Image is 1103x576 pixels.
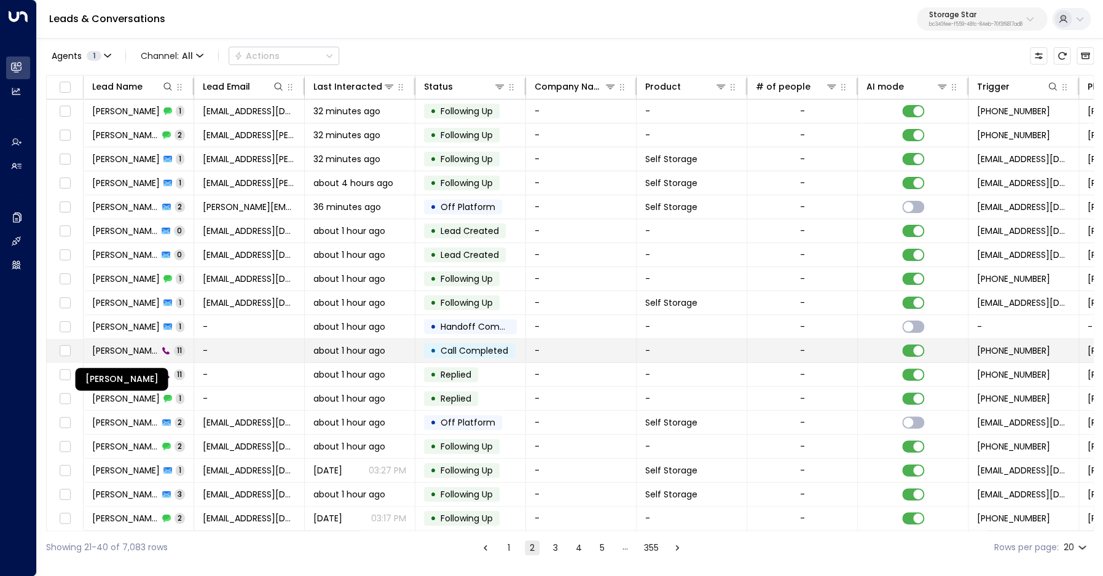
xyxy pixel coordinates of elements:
[313,225,385,237] span: about 1 hour ago
[57,128,73,143] span: Toggle select row
[46,541,168,554] div: Showing 21-40 of 7,083 rows
[57,200,73,215] span: Toggle select row
[441,297,493,309] span: Following Up
[977,153,1070,165] span: leads@storagestar.com
[57,80,73,95] span: Toggle select all
[800,105,805,117] div: -
[203,249,296,261] span: tayloroliver0@outlook.com
[441,392,471,405] span: Replied
[174,345,185,356] span: 11
[203,273,296,285] span: tayloroliver0@outlook.com
[441,344,508,357] span: Call Completed
[645,79,681,94] div: Product
[430,460,436,481] div: •
[866,79,904,94] div: AI mode
[92,249,158,261] span: Oliver Taylor
[174,369,185,379] span: 11
[57,463,73,478] span: Toggle select row
[57,487,73,502] span: Toggle select row
[501,540,516,555] button: Go to page 1
[313,105,380,117] span: 32 minutes ago
[203,225,296,237] span: tayloroliver0@outlook.com
[430,149,436,169] div: •
[526,363,637,386] td: -
[57,176,73,191] span: Toggle select row
[526,219,637,243] td: -
[977,105,1050,117] span: +13057268329
[57,247,73,263] span: Toggle select row
[92,177,160,189] span: Sean McCaffrey
[977,368,1050,381] span: +15128455033
[1030,47,1047,64] button: Customize
[571,540,586,555] button: Go to page 4
[176,177,184,188] span: 1
[136,47,208,64] button: Channel:All
[977,273,1050,285] span: +15129039958
[49,12,165,26] a: Leads & Conversations
[92,225,158,237] span: Oliver Taylor
[917,7,1047,31] button: Storage Starbc340fee-f559-48fc-84eb-70f3f6817ad8
[92,464,160,477] span: Suzanne Falke
[618,540,633,555] div: …
[526,459,637,482] td: -
[526,507,637,530] td: -
[76,368,168,391] div: [PERSON_NAME]
[430,197,436,217] div: •
[526,315,637,338] td: -
[977,249,1070,261] span: noreply@storagely.io
[977,392,1050,405] span: +15128455033
[637,243,747,267] td: -
[526,387,637,410] td: -
[977,344,1050,357] span: +15128455033
[92,416,159,429] span: Tracy Yearwood
[203,297,296,309] span: tayloroliver0@outlook.com
[313,273,385,285] span: about 1 hour ago
[800,344,805,357] div: -
[637,387,747,410] td: -
[637,315,747,338] td: -
[176,393,184,403] span: 1
[929,11,1023,18] p: Storage Star
[175,417,185,427] span: 2
[229,47,339,65] div: Button group with a nested menu
[645,416,697,429] span: Self Storage
[548,540,563,555] button: Go to page 3
[174,249,185,260] span: 0
[645,79,727,94] div: Product
[670,540,685,555] button: Go to next page
[526,171,637,195] td: -
[430,388,436,409] div: •
[800,273,805,285] div: -
[637,507,747,530] td: -
[637,363,747,386] td: -
[800,464,805,477] div: -
[57,391,73,407] span: Toggle select row
[977,79,1059,94] div: Trigger
[174,225,185,236] span: 0
[182,51,193,61] span: All
[637,219,747,243] td: -
[92,105,160,117] span: Diego Bustos
[478,540,493,555] button: Go to previous page
[800,129,805,141] div: -
[526,411,637,434] td: -
[977,488,1070,500] span: leads@storagestar.com
[526,339,637,362] td: -
[203,464,296,477] span: suzannefalke@comcast.net
[57,415,73,430] span: Toggle select row
[424,79,453,94] div: Status
[92,321,160,333] span: Stephanie
[977,440,1050,453] span: +13035184730
[203,416,296,429] span: yearwoodtracy@gmail.com
[313,129,380,141] span: 32 minutes ago
[203,201,296,213] span: darrell.e.sobin@gmail.com
[535,79,616,94] div: Company Name
[441,488,493,500] span: Following Up
[800,512,805,524] div: -
[430,364,436,385] div: •
[968,315,1079,338] td: -
[1077,47,1094,64] button: Archived Leads
[977,201,1070,213] span: no-reply-facilities@sparefoot.com
[441,440,493,453] span: Following Up
[57,343,73,359] span: Toggle select row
